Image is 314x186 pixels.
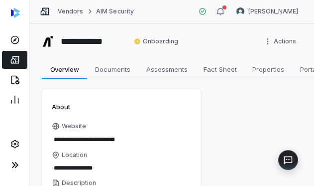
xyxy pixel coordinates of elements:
[52,133,174,147] input: Website
[52,161,191,175] input: Location
[236,7,244,15] img: Melanie Lorent avatar
[58,7,83,15] a: Vendors
[52,102,70,111] span: About
[248,7,298,15] span: [PERSON_NAME]
[11,8,20,18] img: svg%3e
[200,63,241,76] span: Fact Sheet
[230,4,304,19] button: Melanie Lorent avatar[PERSON_NAME]
[46,63,83,76] span: Overview
[62,122,86,130] span: Website
[96,7,133,15] a: AIM Security
[91,63,134,76] span: Documents
[134,37,178,45] span: Onboarding
[248,63,288,76] span: Properties
[261,34,302,49] button: More actions
[142,63,192,76] span: Assessments
[62,151,87,159] span: Location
